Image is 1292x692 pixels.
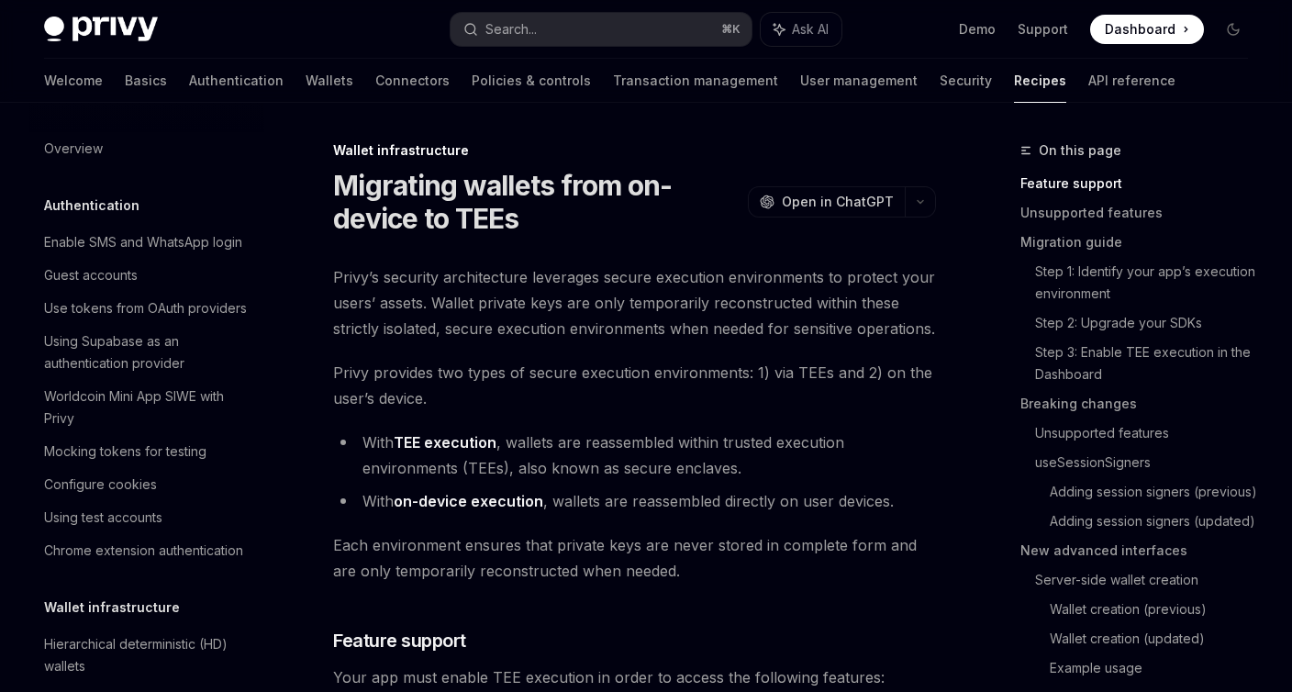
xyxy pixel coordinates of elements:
a: New advanced interfaces [1020,536,1263,565]
a: Feature support [1020,169,1263,198]
a: Guest accounts [29,259,264,292]
h1: Migrating wallets from on-device to TEEs [333,169,741,235]
a: Welcome [44,59,103,103]
div: Configure cookies [44,474,157,496]
div: Wallet infrastructure [333,141,936,160]
div: Worldcoin Mini App SIWE with Privy [44,385,253,430]
button: Search...⌘K [451,13,752,46]
a: TEE execution [394,433,496,452]
a: Enable SMS and WhatsApp login [29,226,264,259]
a: Connectors [375,59,450,103]
a: Server-side wallet creation [1035,565,1263,595]
a: Adding session signers (previous) [1050,477,1263,507]
span: Dashboard [1105,20,1175,39]
a: Unsupported features [1020,198,1263,228]
a: Transaction management [613,59,778,103]
a: Security [940,59,992,103]
li: With , wallets are reassembled within trusted execution environments (TEEs), also known as secure... [333,430,936,481]
a: Configure cookies [29,468,264,501]
div: Enable SMS and WhatsApp login [44,231,242,253]
div: Hierarchical deterministic (HD) wallets [44,633,253,677]
img: dark logo [44,17,158,42]
a: User management [800,59,918,103]
div: Overview [44,138,103,160]
a: Support [1018,20,1068,39]
a: Recipes [1014,59,1066,103]
a: Wallet creation (previous) [1050,595,1263,624]
a: Using Supabase as an authentication provider [29,325,264,380]
div: Guest accounts [44,264,138,286]
a: Migration guide [1020,228,1263,257]
li: With , wallets are reassembled directly on user devices. [333,488,936,514]
a: on-device execution [394,492,543,511]
a: Demo [959,20,996,39]
h5: Wallet infrastructure [44,597,180,619]
span: Your app must enable TEE execution in order to access the following features: [333,664,936,690]
span: Each environment ensures that private keys are never stored in complete form and are only tempora... [333,532,936,584]
a: API reference [1088,59,1175,103]
span: Privy provides two types of secure execution environments: 1) via TEEs and 2) on the user’s device. [333,360,936,411]
a: Step 1: Identify your app’s execution environment [1035,257,1263,308]
a: Mocking tokens for testing [29,435,264,468]
a: Unsupported features [1035,419,1263,448]
a: Using test accounts [29,501,264,534]
a: Step 2: Upgrade your SDKs [1035,308,1263,338]
a: Use tokens from OAuth providers [29,292,264,325]
a: Breaking changes [1020,389,1263,419]
button: Toggle dark mode [1219,15,1248,44]
h5: Authentication [44,195,139,217]
a: Hierarchical deterministic (HD) wallets [29,628,264,683]
a: Chrome extension authentication [29,534,264,567]
a: Adding session signers (updated) [1050,507,1263,536]
div: Search... [485,18,537,40]
button: Open in ChatGPT [748,186,905,218]
a: Example usage [1050,653,1263,683]
a: Overview [29,132,264,165]
span: On this page [1039,140,1121,162]
a: Wallet creation (updated) [1050,624,1263,653]
a: Basics [125,59,167,103]
a: Dashboard [1090,15,1204,44]
a: Step 3: Enable TEE execution in the Dashboard [1035,338,1263,389]
div: Using Supabase as an authentication provider [44,330,253,374]
span: Open in ChatGPT [782,193,894,211]
span: Feature support [333,628,466,653]
div: Chrome extension authentication [44,540,243,562]
a: useSessionSigners [1035,448,1263,477]
a: Worldcoin Mini App SIWE with Privy [29,380,264,435]
a: Policies & controls [472,59,591,103]
a: Authentication [189,59,284,103]
div: Use tokens from OAuth providers [44,297,247,319]
a: Wallets [306,59,353,103]
div: Mocking tokens for testing [44,441,206,463]
div: Using test accounts [44,507,162,529]
span: Privy’s security architecture leverages secure execution environments to protect your users’ asse... [333,264,936,341]
span: ⌘ K [721,22,741,37]
span: Ask AI [792,20,829,39]
button: Ask AI [761,13,841,46]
